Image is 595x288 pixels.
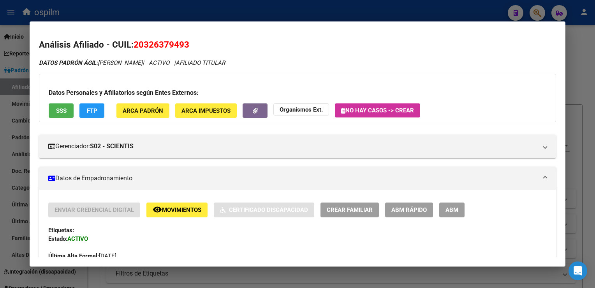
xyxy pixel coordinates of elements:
[162,207,201,214] span: Movimientos
[341,107,414,114] span: No hay casos -> Crear
[214,203,314,217] button: Certificado Discapacidad
[55,207,134,214] span: Enviar Credencial Digital
[48,203,140,217] button: Enviar Credencial Digital
[49,103,74,118] button: SSS
[385,203,433,217] button: ABM Rápido
[134,39,189,50] span: 20326379493
[48,252,99,260] strong: Última Alta Formal:
[90,142,134,151] strong: S02 - SCIENTIS
[48,252,116,260] span: [DATE]
[320,203,379,217] button: Crear Familiar
[569,261,587,280] div: Open Intercom Messenger
[445,207,458,214] span: ABM
[39,59,225,66] i: | ACTIVO |
[67,235,88,242] strong: ACTIVO
[87,107,97,114] span: FTP
[48,142,537,151] mat-panel-title: Gerenciador:
[273,103,329,116] button: Organismos Ext.
[181,107,231,114] span: ARCA Impuestos
[175,103,237,118] button: ARCA Impuestos
[116,103,169,118] button: ARCA Padrón
[391,207,427,214] span: ABM Rápido
[56,107,67,114] span: SSS
[79,103,104,118] button: FTP
[280,106,323,113] strong: Organismos Ext.
[48,227,74,234] strong: Etiquetas:
[327,207,373,214] span: Crear Familiar
[39,59,143,66] span: [PERSON_NAME]
[48,235,67,242] strong: Estado:
[39,59,98,66] strong: DATOS PADRÓN ÁGIL:
[39,38,556,52] h2: Análisis Afiliado - CUIL:
[153,205,162,214] mat-icon: remove_red_eye
[39,135,556,158] mat-expansion-panel-header: Gerenciador:S02 - SCIENTIS
[146,203,208,217] button: Movimientos
[123,107,163,114] span: ARCA Padrón
[49,88,546,98] h3: Datos Personales y Afiliatorios según Entes Externos:
[335,103,420,117] button: No hay casos -> Crear
[229,207,308,214] span: Certificado Discapacidad
[39,167,556,190] mat-expansion-panel-header: Datos de Empadronamiento
[439,203,465,217] button: ABM
[48,174,537,183] mat-panel-title: Datos de Empadronamiento
[176,59,225,66] span: AFILIADO TITULAR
